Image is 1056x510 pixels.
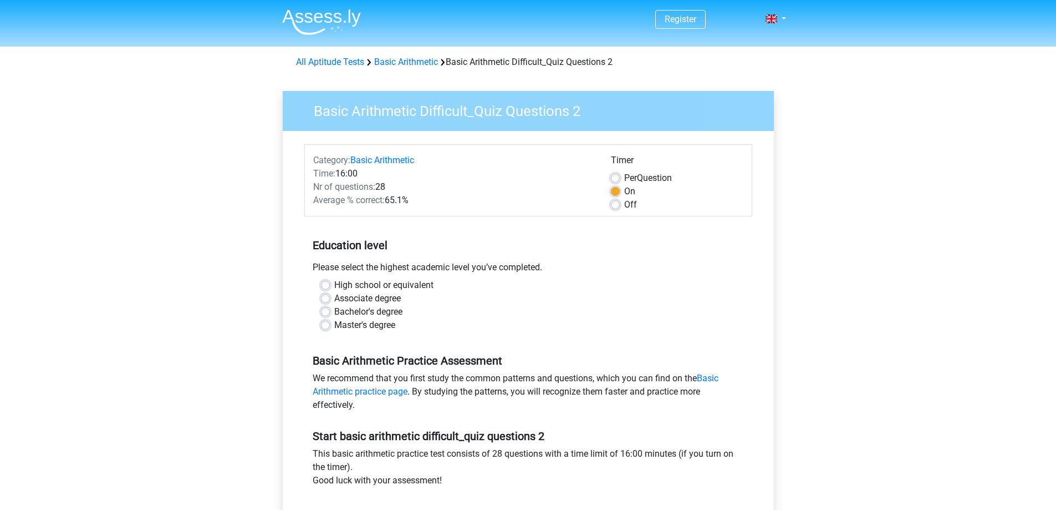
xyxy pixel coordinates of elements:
[624,171,672,185] label: Question
[665,14,696,24] a: Register
[334,319,395,332] label: Master's degree
[296,57,364,67] a: All Aptitude Tests
[334,305,402,319] label: Bachelor's degree
[624,198,637,211] label: Off
[305,167,603,180] div: 16:00
[313,168,335,179] span: Time:
[313,430,744,443] h5: Start basic arithmetic difficult_quiz questions 2
[305,180,603,194] div: 28
[313,234,744,256] h5: Education level
[624,173,637,183] span: Per
[304,261,752,279] div: Please select the highest academic level you’ve completed.
[334,279,433,292] label: High school or equivalent
[350,155,414,165] a: Basic Arithmetic
[282,9,361,35] img: Assessly
[374,57,438,67] a: Basic Arithmetic
[313,155,350,165] span: Category:
[300,98,766,120] h3: Basic Arithmetic Difficult_Quiz Questions 2
[313,181,375,192] span: Nr of questions:
[304,447,752,492] div: This basic arithmetic practice test consists of 28 questions with a time limit of 16:00 minutes (...
[611,154,743,171] div: Timer
[313,354,744,367] h5: Basic Arithmetic Practice Assessment
[292,55,765,69] div: Basic Arithmetic Difficult_Quiz Questions 2
[304,372,752,416] div: We recommend that you first study the common patterns and questions, which you can find on the . ...
[313,195,385,205] span: Average % correct:
[334,292,401,305] label: Associate degree
[305,194,603,207] div: 65.1%
[624,185,635,198] label: On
